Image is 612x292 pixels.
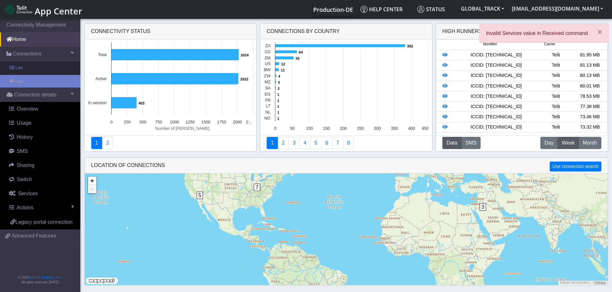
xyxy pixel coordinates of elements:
span: Sharing [17,163,34,168]
text: 2024 [241,53,249,57]
text: 4 [278,74,280,78]
a: Overview [3,102,80,116]
div: 80.13 MB [573,72,607,79]
a: Zero Session [332,137,343,149]
span: App Center [35,5,82,17]
div: 73.32 MB [573,124,607,131]
span: Overview [17,106,38,112]
text: 150 [323,126,330,131]
div: LOCATION OF CONNECTIONS [85,158,608,173]
text: 64 [299,50,303,54]
img: status.svg [417,6,424,13]
div: Connectivity status [85,24,257,39]
p: Invalid Services value in Received command [486,29,588,37]
div: 78.53 MB [573,93,607,100]
text: EG [265,92,271,96]
text: ZA [265,43,271,48]
div: 81.95 MB [573,52,607,59]
span: Services [18,191,38,196]
text: ZM [265,55,271,60]
a: Your current platform instance [313,3,353,16]
a: Telit IoT Solutions, Inc. [29,276,61,279]
span: Connection details [14,91,57,99]
text: LT [266,104,271,108]
text: 3 [278,80,280,84]
span: Actions [17,205,33,210]
text: 1000 [170,120,179,124]
text: 450 [422,126,429,131]
button: GLOBAL_TRACK [457,3,508,14]
text: 1 [277,104,279,108]
div: 81.13 MB [573,62,607,69]
text: 250 [124,120,130,124]
span: Day [545,139,554,147]
button: Month [579,137,601,149]
text: 200 [340,126,347,131]
text: 500 [139,120,146,124]
div: ©2025 MapQuest, | [558,281,608,285]
text: In session [88,100,107,105]
a: Connections By Carrier [299,137,311,149]
a: Services [3,187,80,201]
text: 0 [110,120,112,124]
div: ICCID: [TECHNICAL_ID] [454,124,539,131]
img: logo-telit-cinterion-gw-new.png [5,4,32,15]
div: Telit [539,124,573,131]
div: Telit [539,62,573,69]
span: Advanced Features [12,232,56,240]
a: Usage per Country [288,137,300,149]
text: CD [265,49,271,54]
nav: Summary paging [91,137,250,149]
a: Connections By Country [267,137,278,149]
div: High Runners [442,28,482,35]
text: 1 [277,111,279,114]
a: SMS [3,144,80,158]
text: 1 [277,117,279,121]
a: Switch [3,172,80,187]
text: 12 [281,62,285,66]
text: Total [98,52,106,57]
div: ICCID: [TECHNICAL_ID] [454,93,539,100]
a: Usage by Carrier [310,137,322,149]
a: Terms [594,281,606,284]
span: SMS [17,148,28,154]
a: Carrier [278,137,289,149]
a: Status [415,3,457,16]
text: 403 [138,101,145,105]
a: Zoom out [88,185,96,193]
span: × [598,28,602,36]
text: Active [95,76,107,81]
a: Help center [358,3,415,16]
a: History [3,130,80,144]
text: 11 [281,68,285,72]
text: NL [265,110,271,114]
span: Connections [13,50,41,58]
text: Number of [PERSON_NAME] [155,126,209,131]
text: 1 [277,93,279,96]
span: Status [417,6,445,13]
span: Switch [17,177,32,182]
button: Week [557,137,579,149]
div: ICCID: [TECHNICAL_ID] [454,62,539,69]
span: List [15,64,22,71]
span: Week [562,139,575,147]
div: ICCID: [TECHNICAL_ID] [454,72,539,79]
span: Map [14,78,23,85]
a: Deployment status [102,137,113,149]
div: 73.46 MB [573,113,607,121]
div: Connections By Country [260,24,432,39]
div: ICCID: [TECHNICAL_ID] [454,103,539,110]
div: ICCID: [TECHNICAL_ID] [454,113,539,121]
text: 750 [155,120,162,124]
text: FR [265,98,271,103]
div: Telit [539,83,573,90]
text: ZW [264,73,271,78]
span: Production-DE [313,6,353,13]
span: History [17,134,33,140]
text: 100 [306,126,313,131]
text: 55 [296,56,299,60]
nav: Summary paging [267,137,426,149]
text: 400 [408,126,415,131]
a: 14 Days Trend [321,137,333,149]
div: Telit [539,52,573,59]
